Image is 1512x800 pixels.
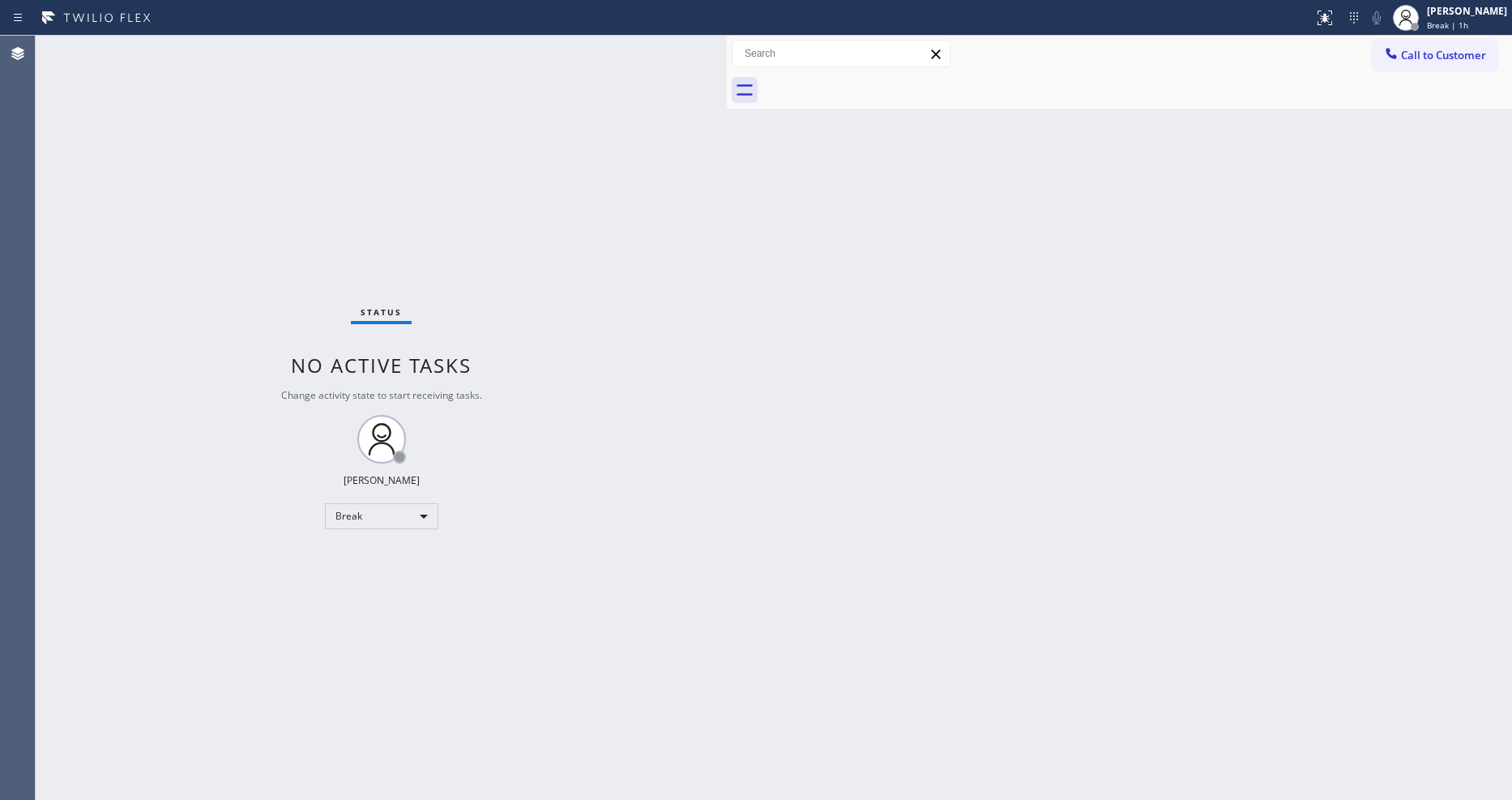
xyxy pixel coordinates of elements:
[1373,40,1497,71] button: Call to Customer
[1427,4,1507,18] div: [PERSON_NAME]
[1365,6,1388,29] button: Mute
[1427,19,1468,31] span: Break | 1h
[361,306,402,318] span: Status
[1401,48,1486,62] span: Call to Customer
[291,352,472,379] span: No active tasks
[325,503,438,529] div: Break
[344,473,420,487] div: [PERSON_NAME]
[733,41,950,66] input: Search
[281,388,482,402] span: Change activity state to start receiving tasks.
